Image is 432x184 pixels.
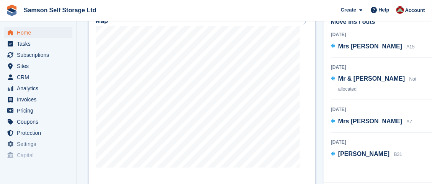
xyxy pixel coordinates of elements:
img: Ian [396,6,404,14]
span: Not allocated [338,77,416,92]
a: Samson Self Storage Ltd [21,4,99,17]
a: menu [4,139,72,149]
a: menu [4,128,72,138]
span: Invoices [17,94,63,105]
a: menu [4,83,72,94]
a: Mrs [PERSON_NAME] A15 [331,42,415,52]
span: A15 [407,44,415,50]
a: menu [4,61,72,71]
span: Subscriptions [17,50,63,60]
span: Sites [17,61,63,71]
span: Home [17,27,63,38]
span: Mr & [PERSON_NAME] [338,76,405,82]
span: Settings [17,139,63,149]
span: Analytics [17,83,63,94]
span: Tasks [17,38,63,49]
a: [PERSON_NAME] B31 [331,150,402,160]
span: Pricing [17,105,63,116]
span: Help [379,6,389,14]
a: menu [4,72,72,83]
a: menu [4,150,72,161]
span: Coupons [17,116,63,127]
a: menu [4,38,72,49]
a: menu [4,27,72,38]
h2: Map [96,18,108,25]
span: [PERSON_NAME] [338,151,389,157]
span: Account [405,7,425,14]
span: B31 [394,152,402,157]
a: menu [4,50,72,60]
span: CRM [17,72,63,83]
a: menu [4,116,72,127]
span: Capital [17,150,63,161]
span: Create [341,6,356,14]
a: menu [4,94,72,105]
span: Mrs [PERSON_NAME] [338,118,402,125]
a: Mrs [PERSON_NAME] A7 [331,117,412,127]
span: Mrs [PERSON_NAME] [338,43,402,50]
span: Protection [17,128,63,138]
a: menu [4,105,72,116]
span: A7 [407,119,412,125]
img: stora-icon-8386f47178a22dfd0bd8f6a31ec36ba5ce8667c1dd55bd0f319d3a0aa187defe.svg [6,5,18,16]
